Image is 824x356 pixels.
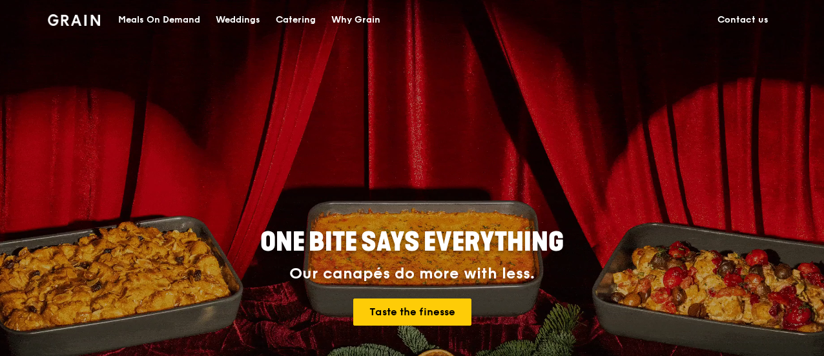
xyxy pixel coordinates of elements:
a: Weddings [208,1,268,39]
div: Meals On Demand [118,1,200,39]
a: Why Grain [324,1,388,39]
div: Catering [276,1,316,39]
div: Weddings [216,1,260,39]
span: ONE BITE SAYS EVERYTHING [260,227,564,258]
a: Catering [268,1,324,39]
img: Grain [48,14,100,26]
div: Why Grain [331,1,380,39]
a: Contact us [710,1,776,39]
div: Our canapés do more with less. [180,265,644,283]
a: Taste the finesse [353,298,471,326]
